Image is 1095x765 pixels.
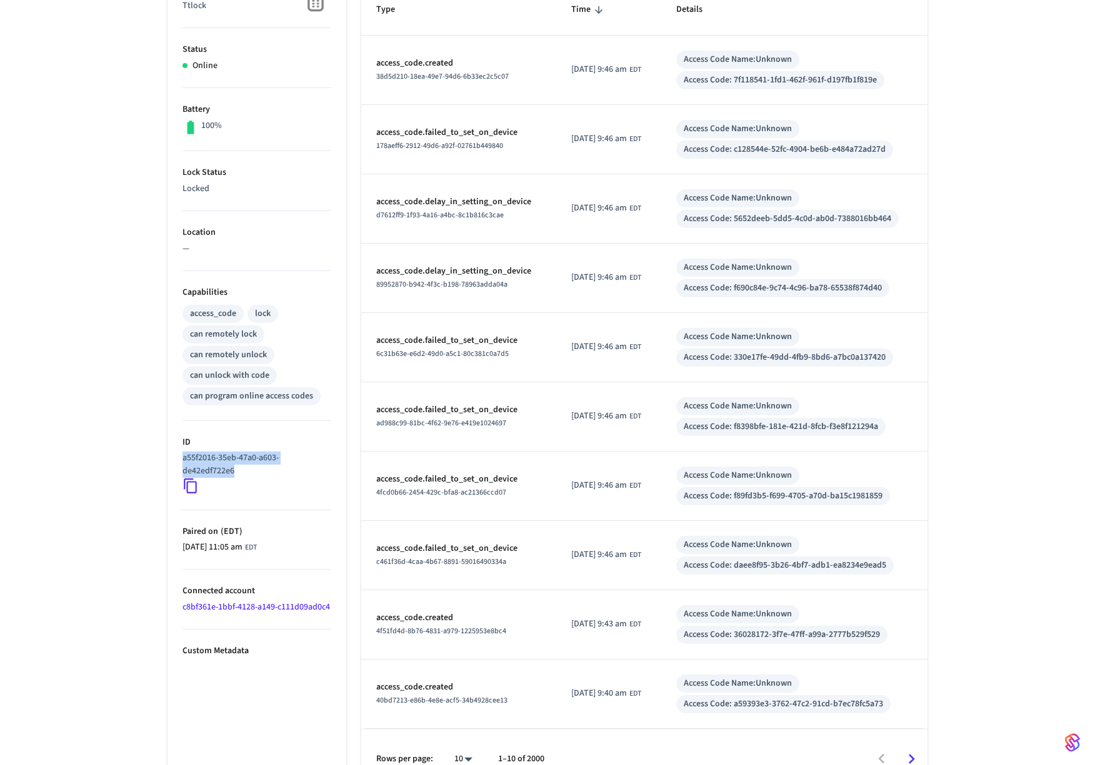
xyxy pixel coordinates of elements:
[190,328,257,341] div: can remotely lock
[684,559,886,572] div: Access Code: daee8f95-3b26-4bf7-adb1-ea8234e9ead5
[376,556,506,567] span: c461f36d-4caa-4b67-8891-59016490334a
[376,626,506,636] span: 4f51fd4d-8b76-4831-a979-1225953e8bc4
[182,43,331,56] p: Status
[629,134,641,145] span: EDT
[376,418,506,428] span: ad988c99-81bc-4f62-9e76-e419e1024697
[684,74,877,87] div: Access Code: 7f118541-1fd1-462f-961f-d197fb1f819e
[629,64,641,76] span: EDT
[182,541,242,554] span: [DATE] 11:05 am
[376,403,541,417] p: access_code.failed_to_set_on_device
[684,351,886,364] div: Access Code: 330e17fe-49dd-4fb9-8bd6-a7bc0a137420
[182,166,331,179] p: Lock Status
[571,202,641,215] div: America/New_York
[1065,733,1080,753] img: SeamLogoGradient.69752ec5.svg
[182,286,331,299] p: Capabilities
[571,271,641,284] div: America/New_York
[571,687,627,700] span: [DATE] 9:40 am
[571,479,627,492] span: [DATE] 9:46 am
[684,677,792,690] div: Access Code Name: Unknown
[629,342,641,353] span: EDT
[376,334,541,347] p: access_code.failed_to_set_on_device
[571,132,641,146] div: America/New_York
[684,212,891,225] div: Access Code: 5652deeb-5dd5-4c0d-ab0d-7388016bb464
[684,420,878,433] div: Access Code: f8398bfe-181e-421d-8fcb-f3e8f121294a
[182,242,331,255] p: —
[376,487,506,498] span: 4fcd0b66-2454-429c-bfa8-ac21366ccd07
[629,411,641,422] span: EDT
[571,340,641,353] div: America/New_York
[376,57,541,70] p: access_code.created
[684,282,882,295] div: Access Code: f690c84e-9c74-4c96-ba78-65538f874d40
[684,490,882,503] div: Access Code: f89fd3b5-f699-4705-a70d-ba15c1981859
[182,103,331,116] p: Battery
[201,119,222,132] p: 100%
[571,271,627,284] span: [DATE] 9:46 am
[684,330,792,343] div: Access Code Name: Unknown
[571,618,627,631] span: [DATE] 9:43 am
[684,628,880,641] div: Access Code: 36028172-3f7e-47ff-a99a-2777b529f529
[376,141,503,151] span: 178aeff6-2912-49d6-a92f-02761b449840
[182,601,330,613] a: c8bf361e-1bbf-4128-a149-c111d09ad0c4
[182,226,331,239] p: Location
[182,436,331,449] p: ID
[376,348,509,359] span: 6c31b63e-e6d2-49d0-a5c1-80c381c0a7d5
[376,695,507,706] span: 40bd7213-e86b-4e8e-acf5-34b4928cee13
[376,195,541,209] p: access_code.delay_in_setting_on_device
[571,410,627,423] span: [DATE] 9:46 am
[182,182,331,195] p: Locked
[376,611,541,624] p: access_code.created
[255,307,271,320] div: lock
[629,688,641,699] span: EDT
[684,122,792,136] div: Access Code Name: Unknown
[218,525,242,538] span: ( EDT )
[629,619,641,630] span: EDT
[571,479,641,492] div: America/New_York
[571,410,641,423] div: America/New_York
[684,469,792,482] div: Access Code Name: Unknown
[192,59,217,72] p: Online
[571,202,627,215] span: [DATE] 9:46 am
[571,548,641,561] div: America/New_York
[376,279,507,290] span: 89952870-b942-4f3c-b198-78963adda04a
[182,541,257,554] div: America/New_York
[182,452,326,478] p: a55f2016-35eb-47a0-a603-de42edf722e6
[629,203,641,214] span: EDT
[629,480,641,491] span: EDT
[190,348,267,362] div: can remotely unlock
[629,272,641,284] span: EDT
[571,63,627,76] span: [DATE] 9:46 am
[684,400,792,413] div: Access Code Name: Unknown
[376,126,541,139] p: access_code.failed_to_set_on_device
[190,307,236,320] div: access_code
[376,681,541,694] p: access_code.created
[571,340,627,353] span: [DATE] 9:46 am
[571,548,627,561] span: [DATE] 9:46 am
[376,265,541,278] p: access_code.delay_in_setting_on_device
[571,618,641,631] div: America/New_York
[376,210,504,220] span: d7612ff9-1f93-4a16-a4bc-8c1b816c3cae
[376,473,541,486] p: access_code.failed_to_set_on_device
[629,550,641,561] span: EDT
[571,63,641,76] div: America/New_York
[684,608,792,621] div: Access Code Name: Unknown
[684,192,792,205] div: Access Code Name: Unknown
[182,585,331,598] p: Connected account
[245,542,257,553] span: EDT
[190,369,269,382] div: can unlock with code
[684,53,792,66] div: Access Code Name: Unknown
[684,143,886,156] div: Access Code: c128544e-52fc-4904-be6b-e484a72ad27d
[571,132,627,146] span: [DATE] 9:46 am
[684,698,883,711] div: Access Code: a59393e3-3762-47c2-91cd-b7ec78fc5a73
[182,644,331,658] p: Custom Metadata
[571,687,641,700] div: America/New_York
[190,390,313,403] div: can program online access codes
[376,71,509,82] span: 38d5d210-18ea-49e7-94d6-6b33ec2c5c07
[684,538,792,551] div: Access Code Name: Unknown
[376,542,541,555] p: access_code.failed_to_set_on_device
[684,261,792,274] div: Access Code Name: Unknown
[182,525,331,538] p: Paired on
